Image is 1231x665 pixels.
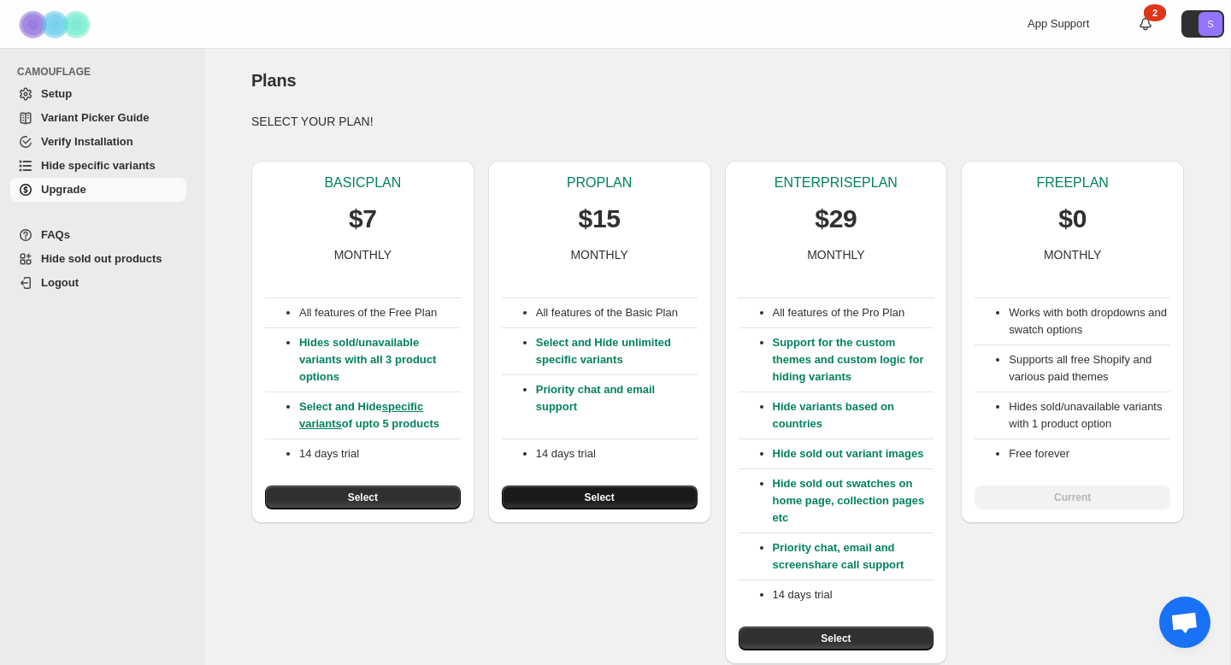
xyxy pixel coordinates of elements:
p: $0 [1058,202,1087,236]
p: All features of the Free Plan [299,304,461,321]
a: FAQs [10,223,186,247]
text: S [1207,19,1213,29]
span: Logout [41,276,79,289]
a: Upgrade [10,178,186,202]
p: Hide sold out swatches on home page, collection pages etc [773,475,934,527]
button: Select [265,486,461,509]
span: CAMOUFLAGE [17,65,193,79]
span: Select [821,632,851,645]
span: Select [348,491,378,504]
p: MONTHLY [334,246,392,263]
span: Verify Installation [41,135,133,148]
a: Hide specific variants [10,154,186,178]
p: Hides sold/unavailable variants with all 3 product options [299,334,461,385]
p: $29 [815,202,857,236]
p: Hide sold out variant images [773,445,934,462]
span: Upgrade [41,183,86,196]
a: Verify Installation [10,130,186,154]
button: Select [502,486,698,509]
a: Hide sold out products [10,247,186,271]
img: Camouflage [14,1,99,48]
span: Variant Picker Guide [41,111,149,124]
a: 2 [1137,15,1154,32]
span: Setup [41,87,72,100]
button: Select [739,627,934,650]
p: MONTHLY [1044,246,1101,263]
p: BASIC PLAN [324,174,401,191]
p: 14 days trial [773,586,934,603]
p: Hide variants based on countries [773,398,934,433]
p: ENTERPRISE PLAN [775,174,898,191]
p: Select and Hide of upto 5 products [299,398,461,433]
a: Setup [10,82,186,106]
div: 2 [1144,4,1166,21]
p: 14 days trial [299,445,461,462]
li: Hides sold/unavailable variants with 1 product option [1009,398,1170,433]
p: Select and Hide unlimited specific variants [536,334,698,368]
p: Priority chat, email and screenshare call support [773,539,934,574]
p: Priority chat and email support [536,381,698,433]
button: Avatar with initials S [1181,10,1224,38]
p: Support for the custom themes and custom logic for hiding variants [773,334,934,385]
p: All features of the Basic Plan [536,304,698,321]
p: $15 [579,202,621,236]
p: 14 days trial [536,445,698,462]
span: Plans [251,71,296,90]
p: MONTHLY [807,246,864,263]
p: All features of the Pro Plan [773,304,934,321]
p: PRO PLAN [567,174,632,191]
span: Hide sold out products [41,252,162,265]
a: Variant Picker Guide [10,106,186,130]
span: App Support [1028,17,1089,30]
li: Works with both dropdowns and swatch options [1009,304,1170,338]
p: SELECT YOUR PLAN! [251,113,1184,130]
li: Supports all free Shopify and various paid themes [1009,351,1170,385]
p: $7 [349,202,377,236]
span: FAQs [41,228,70,241]
div: Open chat [1159,597,1210,648]
span: Hide specific variants [41,159,156,172]
p: MONTHLY [570,246,627,263]
span: Avatar with initials S [1199,12,1222,36]
span: Select [584,491,614,504]
p: FREE PLAN [1036,174,1108,191]
li: Free forever [1009,445,1170,462]
a: Logout [10,271,186,295]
